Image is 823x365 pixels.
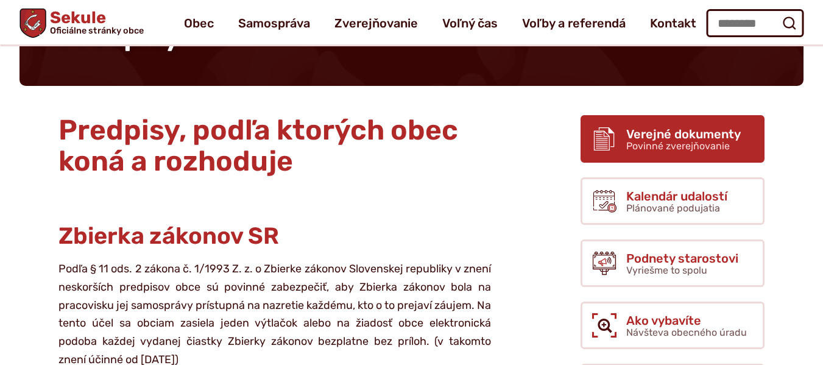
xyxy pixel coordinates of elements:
span: Podnety starostovi [626,252,738,265]
a: Obec [184,6,214,40]
a: Kalendár udalostí Plánované podujatia [581,177,765,225]
span: Vyriešme to spolu [626,264,707,276]
a: Podnety starostovi Vyriešme to spolu [581,239,765,287]
a: Ako vybavíte Návšteva obecného úradu [581,302,765,349]
a: Zverejňovanie [334,6,418,40]
span: Návšteva obecného úradu [626,327,747,338]
a: Samospráva [238,6,310,40]
span: Povinné zverejňovanie [626,140,730,152]
span: Kalendár udalostí [626,190,727,203]
a: Verejné dokumenty Povinné zverejňovanie [581,115,765,163]
img: Prejsť na domovskú stránku [19,9,46,38]
span: Verejné dokumenty [626,127,741,141]
span: Sekule [46,10,143,35]
a: Voľný čas [442,6,498,40]
a: Voľby a referendá [522,6,626,40]
span: Zbierka zákonov SR [58,222,279,250]
span: Ako vybavíte [626,314,747,327]
span: Plánované podujatia [626,202,720,214]
span: Predpisy, podľa ktorých obec koná a rozhoduje [58,113,458,178]
span: Oficiálne stránky obce [50,26,144,35]
a: Kontakt [650,6,696,40]
a: Logo Sekule, prejsť na domovskú stránku. [19,9,143,38]
span: Predpisy [58,19,180,53]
